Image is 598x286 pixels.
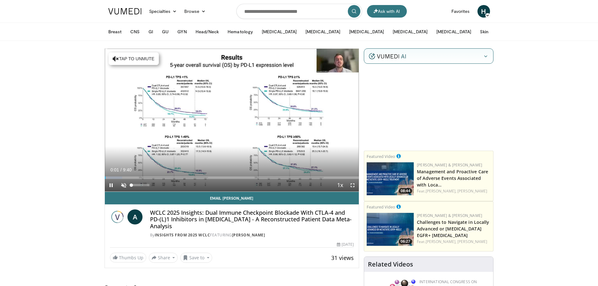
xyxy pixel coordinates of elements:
[236,4,362,19] input: Search topics, interventions
[174,25,190,38] button: GYN
[258,25,300,38] button: [MEDICAL_DATA]
[105,176,359,179] div: Progress Bar
[417,219,489,238] a: Challenges to Navigate in Locally Advanced or [MEDICAL_DATA] EGFR+ [MEDICAL_DATA]
[105,192,359,204] a: Email [PERSON_NAME]
[417,213,482,218] a: [PERSON_NAME] & [PERSON_NAME]
[426,188,456,194] a: [PERSON_NAME],
[192,25,223,38] button: Head/Neck
[417,188,491,194] div: Feat.
[105,49,359,192] video-js: Video Player
[367,213,414,246] img: 7845151f-d172-4318-bbcf-4ab447089643.jpeg.150x105_q85_crop-smart_upscale.jpg
[150,232,354,238] div: By FEATURING
[123,167,132,172] span: 9:40
[110,209,125,224] img: Insights from 2025 WCLC
[346,179,359,192] button: Fullscreen
[389,25,431,38] button: [MEDICAL_DATA]
[367,154,395,159] small: Featured Video
[150,209,354,230] h4: WCLC 2025 Insights: Dual Immune Checkpoint Blockade With CTLA-4 and PD-(L)1 Inhibitors in [MEDICA...
[367,5,407,18] button: Ask with AI
[337,242,354,247] div: [DATE]
[117,179,130,192] button: Unmute
[477,5,490,18] a: H
[367,162,414,195] a: 08:44
[155,232,210,238] a: Insights from 2025 WCLC
[457,188,487,194] a: [PERSON_NAME]
[433,25,475,38] button: [MEDICAL_DATA]
[417,239,491,245] div: Feat.
[367,204,395,210] small: Featured Video
[232,232,265,238] a: [PERSON_NAME]
[127,209,143,224] a: A
[448,5,474,18] a: Favorites
[331,254,354,262] span: 31 views
[334,179,346,192] button: Playback Rate
[399,239,412,244] span: 06:27
[145,25,157,38] button: GI
[105,179,117,192] button: Pause
[399,188,412,194] span: 08:44
[110,167,119,172] span: 0:01
[457,239,487,244] a: [PERSON_NAME]
[127,25,143,38] button: CNS
[105,25,125,38] button: Breast
[426,239,456,244] a: [PERSON_NAME],
[417,169,488,188] a: Management and Proactive Care of Adverse Events Associated with Loca…
[345,25,388,38] button: [MEDICAL_DATA]
[367,162,414,195] img: da83c334-4152-4ba6-9247-1d012afa50e5.jpeg.150x105_q85_crop-smart_upscale.jpg
[369,53,406,59] img: vumedi-ai-logo.v2.svg
[109,52,159,65] button: Tap to unmute
[302,25,344,38] button: [MEDICAL_DATA]
[158,25,172,38] button: GU
[145,5,181,18] a: Specialties
[368,261,413,268] h4: Related Videos
[132,184,149,186] div: Volume Level
[417,162,482,168] a: [PERSON_NAME] & [PERSON_NAME]
[180,5,209,18] a: Browse
[110,253,146,262] a: Thumbs Up
[382,68,476,147] iframe: Advertisement
[180,253,212,263] button: Save to
[476,25,492,38] button: Skin
[224,25,257,38] button: Hematology
[367,213,414,246] a: 06:27
[149,253,178,263] button: Share
[121,167,122,172] span: /
[108,8,142,14] img: VuMedi Logo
